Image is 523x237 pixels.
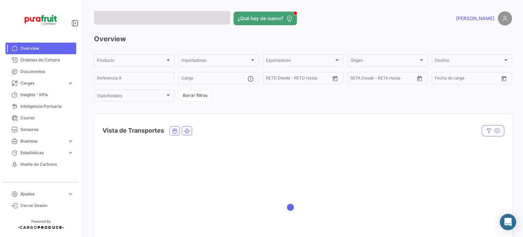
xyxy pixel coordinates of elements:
[283,77,314,82] input: Hasta
[5,159,76,170] a: Huella de Carbono
[367,77,398,82] input: Hasta
[20,80,65,86] span: Cargas
[20,127,74,133] span: Sensores
[330,73,340,84] button: Open calendar
[20,161,74,167] span: Huella de Carbono
[20,203,74,209] span: Cerrar Sesión
[24,8,58,32] img: Logo+PuraFruit.png
[97,59,165,64] span: Producto
[20,45,74,51] span: Overview
[20,103,74,109] span: Inteligencia Portuaria
[435,59,503,64] span: Destino
[5,66,76,77] a: Documentos
[182,127,192,135] button: Air
[20,69,74,75] span: Documentos
[67,150,74,156] span: expand_more
[266,59,334,64] span: Exportadores
[234,12,297,25] button: ¿Qué hay de nuevo?
[181,59,250,64] span: Importadores
[20,115,74,121] span: Courier
[456,15,494,22] span: [PERSON_NAME]
[5,101,76,112] a: Inteligencia Portuaria
[498,11,512,26] img: placeholder-user.png
[67,138,74,144] span: expand_more
[452,77,482,82] input: Hasta
[5,89,76,101] a: Insights - KPIs
[94,34,512,44] h3: Overview
[5,54,76,66] a: Órdenes de Compra
[97,94,165,99] span: Stakeholders
[5,124,76,135] a: Sensores
[266,77,278,82] input: Desde
[5,112,76,124] a: Courier
[67,191,74,197] span: expand_more
[20,191,65,197] span: Ajustes
[178,90,212,101] button: Borrar filtros
[67,80,74,86] span: expand_more
[350,59,418,64] span: Origen
[5,43,76,54] a: Overview
[499,73,509,84] button: Open calendar
[170,127,179,135] button: Ocean
[414,73,425,84] button: Open calendar
[238,15,283,22] span: ¿Qué hay de nuevo?
[350,77,363,82] input: Desde
[435,77,447,82] input: Desde
[20,150,65,156] span: Estadísticas
[102,126,164,135] h4: Vista de Transportes
[500,214,516,230] div: Abrir Intercom Messenger
[20,57,74,63] span: Órdenes de Compra
[20,92,74,98] span: Insights - KPIs
[20,138,65,144] span: Business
